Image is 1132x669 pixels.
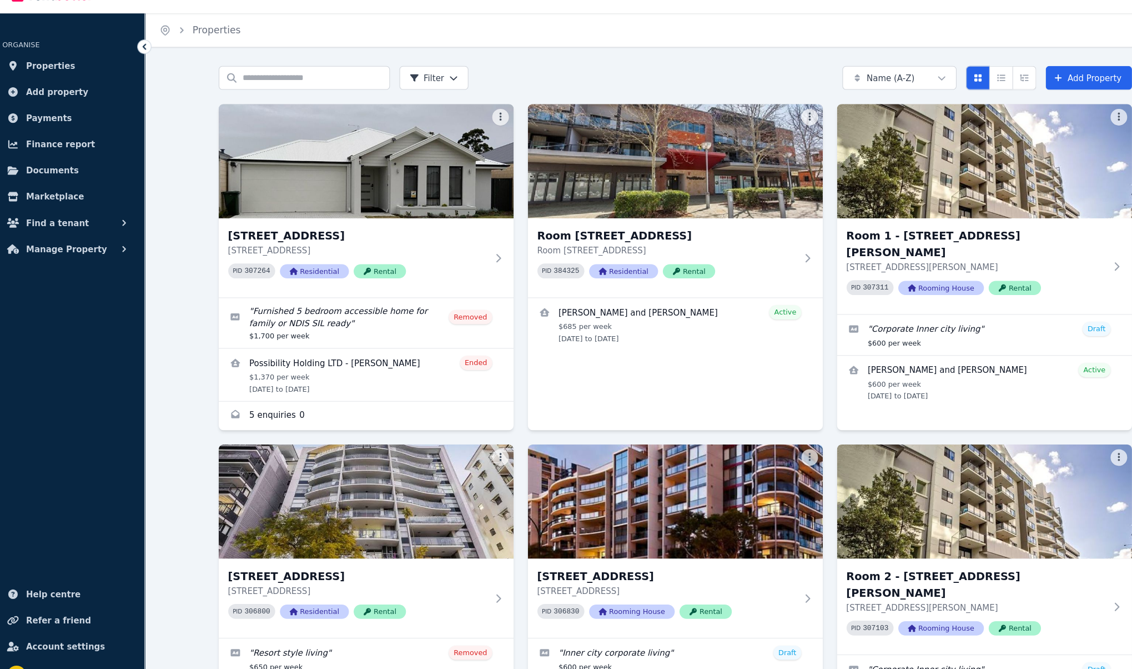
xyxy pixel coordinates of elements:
a: Room 2 - Unit 25/7-9 Bennett Street, PerthRoom 2 - [STREET_ADDRESS][PERSON_NAME][STREET_ADDRESS][... [788,438,1064,634]
p: [STREET_ADDRESS][PERSON_NAME] [797,585,1039,596]
a: Payments [9,122,133,144]
small: PID [802,288,811,294]
small: PID [224,591,233,597]
small: PID [224,273,233,279]
a: Finance report [9,147,133,169]
span: Marketplace [31,200,85,213]
small: PID [802,606,811,612]
button: Help [1085,44,1121,58]
span: Payments [31,127,74,140]
h3: Room 1 - [STREET_ADDRESS][PERSON_NAME] [797,236,1039,267]
div: Inbox [1035,13,1074,24]
a: Edit listing: Inner city corporate living [500,619,775,657]
span: Add property [31,102,89,116]
a: Room 1 37 / 259-269 Hay Street, East Perth WA 6004[STREET_ADDRESS][STREET_ADDRESS]PID 306800Resid... [211,438,486,618]
p: [STREET_ADDRESS] [220,569,462,580]
h3: Room [STREET_ADDRESS] [509,236,751,251]
span: Rental [930,603,979,616]
span: Help centre [31,571,82,585]
a: Enquiries for 49 Indigo Bend, Wellard WA 6170 [211,398,486,425]
a: Edit listing: Resort style living [211,619,486,657]
a: Refer a friend [9,591,133,613]
a: Properties [187,46,232,56]
span: Rooming House [557,587,637,601]
p: [STREET_ADDRESS] [220,251,462,262]
button: More options [755,442,771,458]
button: More options [1044,442,1059,458]
button: More options [755,124,771,140]
button: Name (A-Z) [793,84,900,107]
span: Rooming House [846,285,925,298]
span: ORGANISE [9,61,44,69]
a: Room 1, 20/118 Adelaide Terrace, Perth WA 6004[STREET_ADDRESS][STREET_ADDRESS]PID 306830Rooming H... [500,438,775,618]
button: Compact list view [930,84,953,107]
a: View details for INDYA DELCY and FRANCESCO TORCHIO [788,355,1064,404]
p: [STREET_ADDRESS][PERSON_NAME] [797,267,1039,278]
a: View details for JORDAN FESEL and CHARLI PEARSON [500,301,775,350]
code: 306800 [235,590,259,598]
button: Filter [380,84,445,107]
h3: [STREET_ADDRESS] [220,553,462,569]
code: 306830 [524,590,547,598]
img: Rentals Team [1096,9,1114,27]
img: Room 1, 20/118 Adelaide Terrace, Perth WA 6004 [500,438,775,545]
a: Add property [9,98,133,120]
span: Rentals Team [40,647,99,660]
h3: [STREET_ADDRESS] [220,236,462,251]
a: Room 1 - Unit 25/7-9 Bennett Street, East PerthRoom 1 - [STREET_ADDRESS][PERSON_NAME][STREET_ADDR... [788,120,1064,316]
a: View details for Possibility Holding LTD - David Mazengarb [211,348,486,397]
nav: Breadcrumb [142,36,245,67]
code: 384325 [524,272,547,280]
span: Residential [268,269,333,283]
p: Room [STREET_ADDRESS] [509,251,751,262]
span: Refer a friend [31,596,92,609]
small: PID [513,273,522,279]
p: [STREET_ADDRESS] [509,569,751,580]
h3: Room 2 - [STREET_ADDRESS][PERSON_NAME] [797,553,1039,585]
h3: [STREET_ADDRESS] [509,553,751,569]
span: Name (A-Z) [816,90,861,101]
span: Rental [641,587,690,601]
img: Room 1 37 / 259-269 Hay Street, East Perth WA 6004 [211,438,486,545]
span: Rental [337,587,386,601]
button: Manage Property [9,244,133,267]
a: 49 Indigo Bend, Wellard WA 6170[STREET_ADDRESS][STREET_ADDRESS]PID 307264ResidentialRental [211,120,486,301]
img: RentBetter [18,9,93,26]
button: Expanded list view [952,84,974,107]
a: Account settings [9,616,133,638]
button: More options [1044,124,1059,140]
a: Edit listing: Furnished 5 bedroom accessible home for family or NDIS SIL ready [211,301,486,348]
span: Rental [626,269,675,283]
button: Find a tenant [9,220,133,242]
div: Open Intercom Messenger [1094,631,1121,658]
button: More options [466,442,482,458]
img: Room 2 - Unit 25/7-9 Bennett Street, Perth [788,438,1064,545]
span: Filter [389,90,422,101]
span: Properties [31,78,77,91]
img: Room 1 - 16/89 Lake, Northbridge WA 6003 [500,120,775,227]
small: PID [513,591,522,597]
div: View options [909,84,974,107]
span: Residential [557,269,621,283]
a: Edit listing: Corporate Inner city living [788,317,1064,355]
span: Account settings [31,620,105,633]
span: Rental [930,285,979,298]
span: Documents [31,176,81,189]
a: Help centre [9,567,133,589]
span: Find a tenant [31,224,90,238]
span: Manage Property [31,249,107,262]
span: Finance report [31,151,95,164]
img: 49 Indigo Bend, Wellard WA 6170 [211,120,486,227]
a: Properties [9,73,133,96]
code: 307103 [812,606,836,613]
a: Marketplace [9,196,133,218]
span: Rooming House [846,603,925,616]
a: Documents [9,171,133,193]
img: Rentals Team [13,645,31,662]
code: 307311 [812,288,836,296]
span: Rental [337,269,386,283]
a: Add Property [983,84,1064,107]
button: More options [466,124,482,140]
code: 307264 [235,272,259,280]
a: Room 1 - 16/89 Lake, Northbridge WA 6003Room [STREET_ADDRESS]Room [STREET_ADDRESS]PID 384325Resid... [500,120,775,301]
